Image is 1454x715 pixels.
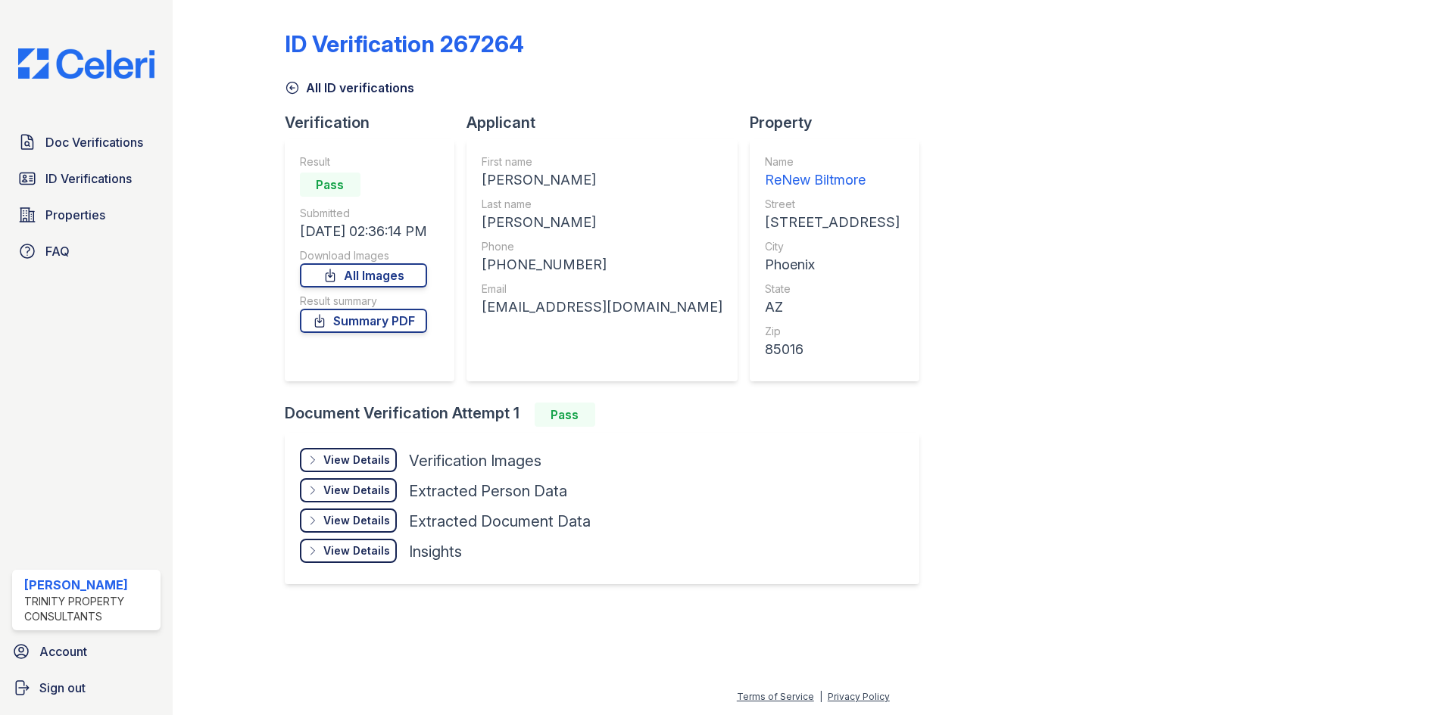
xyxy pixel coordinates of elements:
div: [PERSON_NAME] [482,212,722,233]
div: Pass [300,173,360,197]
div: Submitted [300,206,427,221]
div: | [819,691,822,702]
a: FAQ [12,236,161,266]
span: FAQ [45,242,70,260]
div: Name [765,154,900,169]
div: [STREET_ADDRESS] [765,212,900,233]
div: [DATE] 02:36:14 PM [300,221,427,242]
div: [PHONE_NUMBER] [482,254,722,275]
div: Zip [765,324,900,339]
div: Document Verification Attempt 1 [285,403,931,427]
a: Terms of Service [737,691,814,702]
a: Sign out [6,673,167,703]
span: Sign out [39,679,86,697]
a: All Images [300,263,427,288]
div: 85016 [765,339,900,360]
div: Applicant [466,112,750,133]
div: [PERSON_NAME] [24,576,154,594]
a: Account [6,636,167,667]
div: Result summary [300,294,427,309]
div: Verification [285,112,466,133]
div: View Details [323,513,390,528]
a: ID Verifications [12,163,161,194]
div: City [765,239,900,254]
img: CE_Logo_Blue-a8612792a0a2168367f1c8372b55b34899dd931a85d93a1a3d3e32e68fde9ad4.png [6,48,167,79]
div: Street [765,197,900,212]
span: Properties [45,206,105,224]
div: AZ [765,297,900,318]
div: [EMAIL_ADDRESS][DOMAIN_NAME] [482,297,722,318]
div: First name [482,154,722,169]
div: Insights [409,541,462,562]
span: Account [39,642,87,661]
div: Trinity Property Consultants [24,594,154,624]
a: Properties [12,200,161,230]
div: View Details [323,483,390,498]
div: ID Verification 267264 [285,30,524,58]
div: Property [750,112,931,133]
div: Result [300,154,427,169]
div: [PERSON_NAME] [482,169,722,191]
div: Download Images [300,248,427,263]
div: Extracted Person Data [409,480,567,502]
div: Last name [482,197,722,212]
div: View Details [323,543,390,558]
a: Doc Verifications [12,127,161,157]
a: Name ReNew Biltmore [765,154,900,191]
div: Phone [482,239,722,254]
div: Verification Images [409,450,541,471]
div: View Details [323,452,390,468]
span: ID Verifications [45,169,132,188]
span: Doc Verifications [45,133,143,151]
a: Summary PDF [300,309,427,333]
div: Extracted Document Data [409,511,591,532]
div: ReNew Biltmore [765,169,900,191]
div: State [765,281,900,297]
div: Phoenix [765,254,900,275]
a: All ID verifications [285,79,414,97]
div: Email [482,281,722,297]
div: Pass [535,403,595,427]
a: Privacy Policy [828,691,890,702]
